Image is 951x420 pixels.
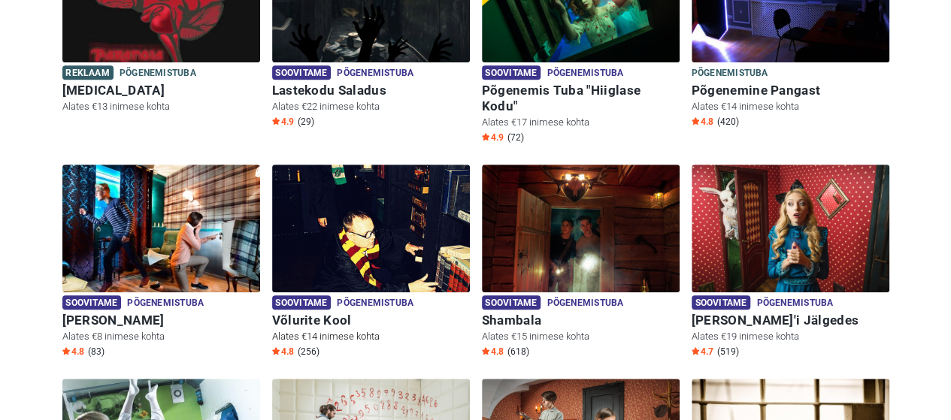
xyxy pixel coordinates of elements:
[482,83,680,114] h6: Põgenemis Tuba "Hiiglase Kodu"
[337,65,413,82] span: Põgenemistuba
[62,165,260,292] img: Sherlock Holmes
[547,65,623,82] span: Põgenemistuba
[692,295,751,310] span: Soovitame
[272,165,470,292] img: Võlurite Kool
[692,346,713,358] span: 4.7
[482,330,680,343] p: Alates €15 inimese kohta
[717,116,739,128] span: (420)
[482,313,680,328] h6: Shambala
[62,347,70,355] img: Star
[62,65,114,80] span: Reklaam
[62,165,260,361] a: Sherlock Holmes Soovitame Põgenemistuba [PERSON_NAME] Alates €8 inimese kohta Star4.8 (83)
[692,330,889,343] p: Alates €19 inimese kohta
[482,295,541,310] span: Soovitame
[88,346,104,358] span: (83)
[482,133,489,141] img: Star
[482,165,680,292] img: Shambala
[272,83,470,98] h6: Lastekodu Saladus
[337,295,413,312] span: Põgenemistuba
[272,165,470,361] a: Võlurite Kool Soovitame Põgenemistuba Võlurite Kool Alates €14 inimese kohta Star4.8 (256)
[62,330,260,343] p: Alates €8 inimese kohta
[272,330,470,343] p: Alates €14 inimese kohta
[62,100,260,113] p: Alates €13 inimese kohta
[298,346,320,358] span: (256)
[507,346,529,358] span: (618)
[482,346,504,358] span: 4.8
[692,165,889,292] img: Alice'i Jälgedes
[507,131,524,144] span: (72)
[482,131,504,144] span: 4.9
[272,65,332,80] span: Soovitame
[62,346,84,358] span: 4.8
[692,100,889,113] p: Alates €14 inimese kohta
[272,347,280,355] img: Star
[272,346,294,358] span: 4.8
[692,347,699,355] img: Star
[692,165,889,361] a: Alice'i Jälgedes Soovitame Põgenemistuba [PERSON_NAME]'i Jälgedes Alates €19 inimese kohta Star4....
[298,116,314,128] span: (29)
[717,346,739,358] span: (519)
[482,347,489,355] img: Star
[692,65,768,82] span: Põgenemistuba
[547,295,623,312] span: Põgenemistuba
[272,313,470,328] h6: Võlurite Kool
[692,117,699,125] img: Star
[120,65,196,82] span: Põgenemistuba
[482,65,541,80] span: Soovitame
[127,295,204,312] span: Põgenemistuba
[62,83,260,98] h6: [MEDICAL_DATA]
[272,116,294,128] span: 4.9
[272,295,332,310] span: Soovitame
[482,116,680,129] p: Alates €17 inimese kohta
[482,165,680,361] a: Shambala Soovitame Põgenemistuba Shambala Alates €15 inimese kohta Star4.8 (618)
[692,83,889,98] h6: Põgenemine Pangast
[692,313,889,328] h6: [PERSON_NAME]'i Jälgedes
[62,295,122,310] span: Soovitame
[756,295,833,312] span: Põgenemistuba
[272,117,280,125] img: Star
[62,313,260,328] h6: [PERSON_NAME]
[272,100,470,113] p: Alates €22 inimese kohta
[692,116,713,128] span: 4.8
